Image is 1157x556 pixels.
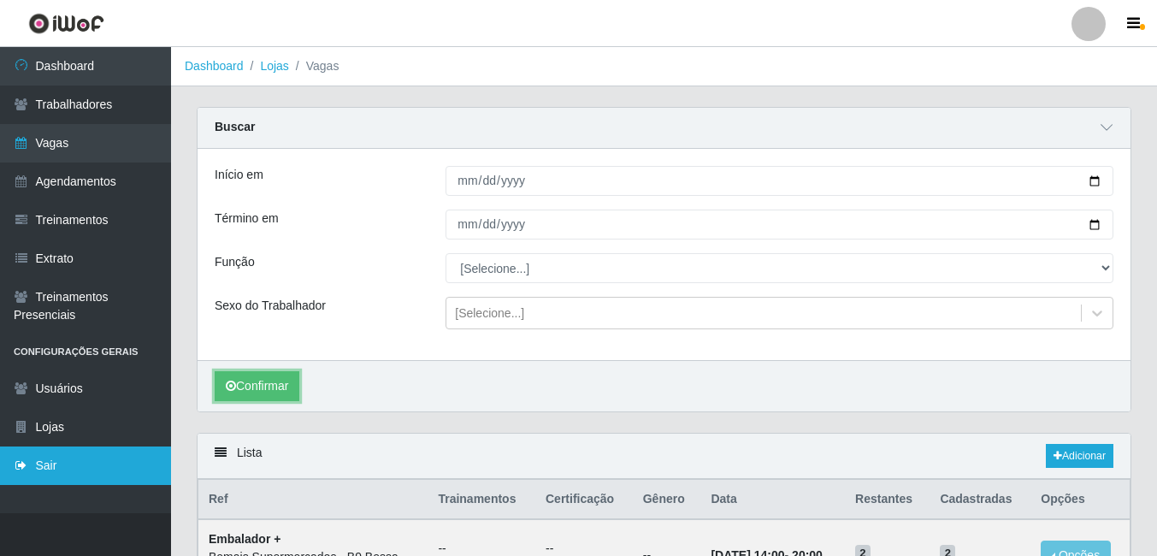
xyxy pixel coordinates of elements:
[1046,444,1113,468] a: Adicionar
[215,166,263,184] label: Início em
[260,59,288,73] a: Lojas
[446,210,1113,240] input: 00/00/0000
[215,120,255,133] strong: Buscar
[1030,480,1130,520] th: Opções
[700,480,845,520] th: Data
[198,480,428,520] th: Ref
[215,371,299,401] button: Confirmar
[930,480,1030,520] th: Cadastradas
[209,532,280,546] strong: Embalador +
[455,305,524,322] div: [Selecione...]
[198,434,1130,479] div: Lista
[215,210,279,228] label: Término em
[289,57,339,75] li: Vagas
[446,166,1113,196] input: 00/00/0000
[633,480,701,520] th: Gênero
[28,13,104,34] img: CoreUI Logo
[428,480,535,520] th: Trainamentos
[185,59,244,73] a: Dashboard
[845,480,930,520] th: Restantes
[215,297,326,315] label: Sexo do Trabalhador
[215,253,255,271] label: Função
[171,47,1157,86] nav: breadcrumb
[535,480,633,520] th: Certificação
